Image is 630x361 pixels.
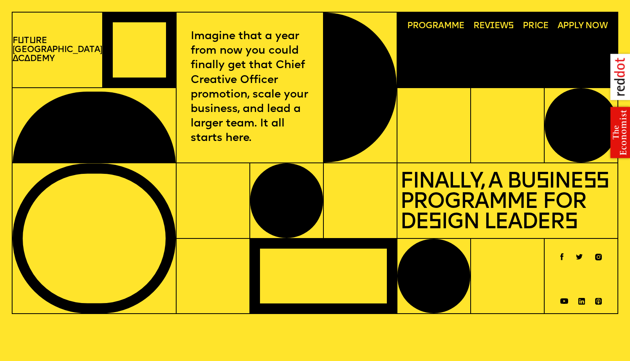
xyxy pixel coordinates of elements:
[558,22,608,31] span: Apply now
[407,22,464,31] span: Programme
[490,22,495,31] span: i
[18,36,24,45] span: u
[576,251,583,256] a: Twitter
[523,22,549,31] span: Price
[24,54,30,63] span: a
[400,169,615,233] p: Finally, a Business Programme for Design Leaders
[595,251,602,257] a: Instagram
[191,29,309,146] p: Imagine that a year from now you could finally get that Chief Creative Officer promotion, scale y...
[595,295,602,301] a: Spotify
[578,295,585,301] a: Linkedin
[29,36,36,45] span: u
[603,47,630,107] img: reddot
[560,251,563,258] a: Facebook
[473,22,514,31] span: Rev ews
[13,36,102,63] p: F t re [GEOGRAPHIC_DATA] c demy
[13,36,102,63] a: Future[GEOGRAPHIC_DATA]Academy
[603,103,630,162] img: the economist
[13,54,18,63] span: A
[560,295,568,300] a: Youtube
